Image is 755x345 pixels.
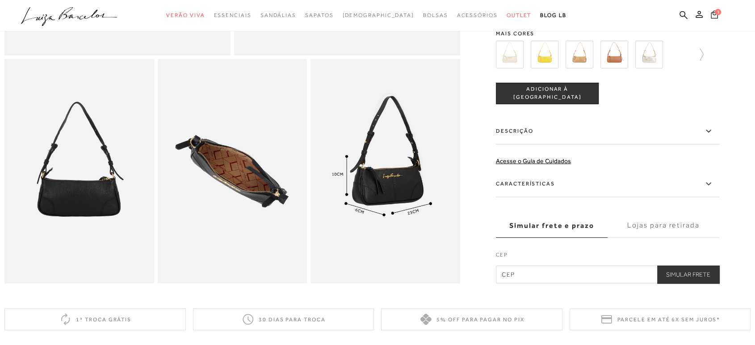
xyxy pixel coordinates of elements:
[496,171,719,197] label: Características
[158,59,307,283] img: image
[310,59,460,283] img: image
[423,12,448,18] span: Bolsas
[496,83,599,104] button: ADICIONAR À [GEOGRAPHIC_DATA]
[496,157,571,164] a: Acesse o Guia de Cuidados
[166,12,205,18] span: Verão Viva
[457,7,498,24] a: categoryNavScreenReaderText
[531,41,558,68] img: BOLSA BAGUETE EM COURO AMARELO HONEY COM ALÇA REGULÁVEL PEQUENA
[600,41,628,68] img: BOLSA BAGUETE EM COURO CARAMELO COM ALÇA REGULÁVEL PEQUENA
[423,7,448,24] a: categoryNavScreenReaderText
[708,10,721,22] button: 1
[214,12,251,18] span: Essenciais
[540,12,566,18] span: BLOG LB
[715,9,721,15] span: 1
[166,7,205,24] a: categoryNavScreenReaderText
[342,7,414,24] a: noSubCategoriesText
[507,12,532,18] span: Outlet
[214,7,251,24] a: categoryNavScreenReaderText
[260,7,296,24] a: categoryNavScreenReaderText
[381,308,562,330] div: 5% off para pagar no PIX
[193,308,374,330] div: 30 dias para troca
[496,86,598,101] span: ADICIONAR À [GEOGRAPHIC_DATA]
[4,308,186,330] div: 1ª troca grátis
[496,214,608,238] label: Simular frete e prazo
[496,118,719,144] label: Descrição
[608,214,719,238] label: Lojas para retirada
[566,41,593,68] img: BOLSA BAGUETE EM COURO BEGE ARGILA COM ALÇA REGULÁVEL PEQUENA
[260,12,296,18] span: Sandálias
[342,12,414,18] span: [DEMOGRAPHIC_DATA]
[496,251,719,263] label: CEP
[4,59,154,283] img: image
[657,265,719,283] button: Simular Frete
[507,7,532,24] a: categoryNavScreenReaderText
[305,7,333,24] a: categoryNavScreenReaderText
[457,12,498,18] span: Acessórios
[496,41,524,68] img: BOLSA BAGUETE EM COURO OFF WHITE COM ALÇA REGULÁVEL PEQUENA
[305,12,333,18] span: Sapatos
[570,308,751,330] div: Parcele em até 6x sem juros*
[496,31,719,36] span: Mais cores
[635,41,663,68] img: BOLSA BAGUETE EM COURO DOURADO COM ALÇA REGULÁVEL PEQUENA
[540,7,566,24] a: BLOG LB
[496,265,719,283] input: CEP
